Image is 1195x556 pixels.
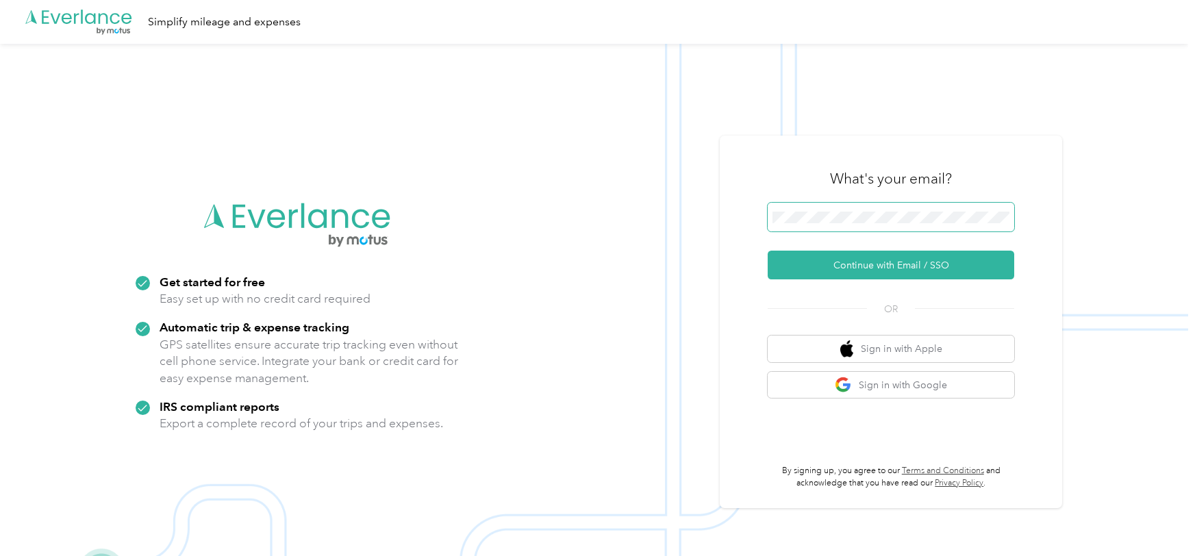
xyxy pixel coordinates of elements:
[160,336,459,387] p: GPS satellites ensure accurate trip tracking even without cell phone service. Integrate your bank...
[160,290,370,307] p: Easy set up with no credit card required
[160,320,349,334] strong: Automatic trip & expense tracking
[902,466,984,476] a: Terms and Conditions
[768,372,1014,399] button: google logoSign in with Google
[840,340,854,357] img: apple logo
[830,169,952,188] h3: What's your email?
[160,275,265,289] strong: Get started for free
[768,251,1014,279] button: Continue with Email / SSO
[160,399,279,414] strong: IRS compliant reports
[768,465,1014,489] p: By signing up, you agree to our and acknowledge that you have read our .
[835,377,852,394] img: google logo
[867,302,915,316] span: OR
[768,336,1014,362] button: apple logoSign in with Apple
[935,478,983,488] a: Privacy Policy
[148,14,301,31] div: Simplify mileage and expenses
[160,415,443,432] p: Export a complete record of your trips and expenses.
